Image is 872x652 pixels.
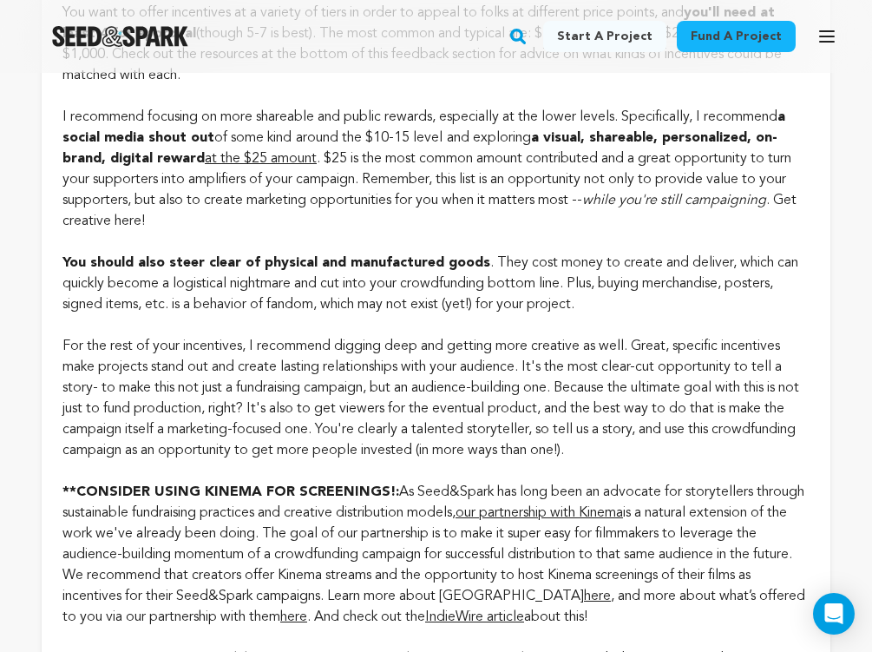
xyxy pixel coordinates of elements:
a: at the $25 amount [205,152,317,166]
a: IndieWire article [425,610,524,624]
a: Start a project [543,21,666,52]
div: You want to offer incentives at a variety of tiers in order to appeal to folks at different price... [62,3,810,461]
img: Seed&Spark Logo Dark Mode [52,26,188,47]
a: Seed&Spark Homepage [52,26,188,47]
a: our partnership with Kinema [456,506,623,520]
div: Open Intercom Messenger [813,593,855,635]
a: here [584,589,611,603]
a: here [280,610,307,624]
div: As Seed&Spark has long been an advocate for storytellers through sustainable fundraising practice... [62,461,810,628]
strong: You should also steer clear of physical and manufactured goods [62,256,490,270]
em: while you're still campaigning [582,194,766,207]
a: Fund a project [677,21,796,52]
strong: **CONSIDER USING KINEMA FOR SCREENINGS!: [62,485,399,499]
